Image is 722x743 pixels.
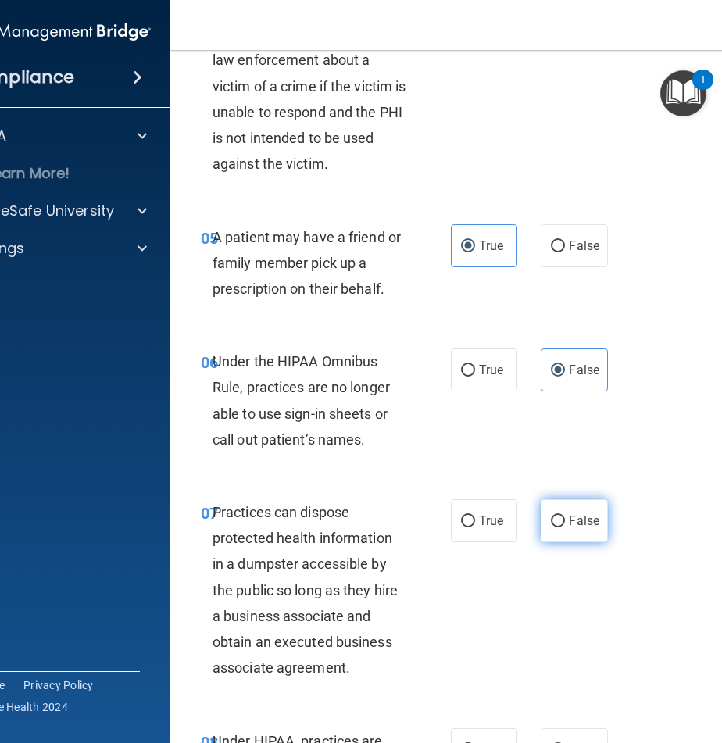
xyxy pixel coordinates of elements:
[479,238,503,253] span: True
[569,363,599,377] span: False
[23,677,94,693] a: Privacy Policy
[213,504,398,676] span: Practices can dispose protected health information in a dumpster accessible by the public so long...
[551,365,565,377] input: False
[551,241,565,252] input: False
[700,80,706,100] div: 1
[201,353,218,372] span: 06
[569,238,599,253] span: False
[660,70,706,116] button: Open Resource Center, 1 new notification
[479,513,503,528] span: True
[479,363,503,377] span: True
[201,504,218,523] span: 07
[213,353,390,448] span: Under the HIPAA Omnibus Rule, practices are no longer able to use sign-in sheets or call out pati...
[201,229,218,248] span: 05
[461,241,475,252] input: True
[461,516,475,527] input: True
[461,365,475,377] input: True
[551,516,565,527] input: False
[213,229,401,297] span: A patient may have a friend or family member pick up a prescription on their behalf.
[569,513,599,528] span: False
